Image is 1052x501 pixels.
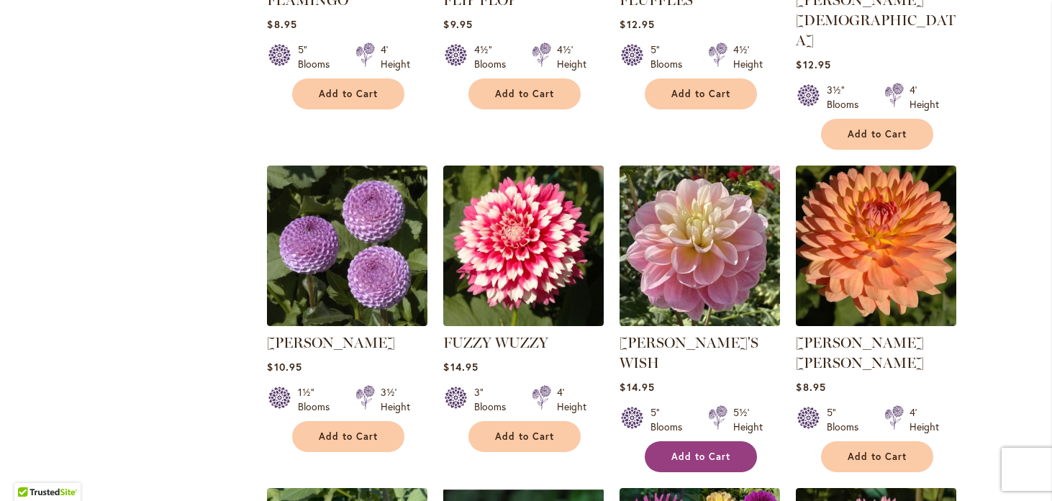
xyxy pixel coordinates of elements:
a: FRANK HOLMES [267,315,427,329]
span: Add to Cart [848,451,907,463]
div: 1½" Blooms [298,385,338,414]
button: Add to Cart [468,78,581,109]
a: [PERSON_NAME]'S WISH [620,334,758,371]
img: GABRIELLE MARIE [796,166,956,326]
div: 4' Height [910,405,939,434]
img: FUZZY WUZZY [443,166,604,326]
div: 5" Blooms [650,405,691,434]
div: 4½' Height [557,42,586,71]
button: Add to Cart [645,78,757,109]
div: 5" Blooms [298,42,338,71]
div: 3½' Height [381,385,410,414]
a: FUZZY WUZZY [443,315,604,329]
button: Add to Cart [821,441,933,472]
span: Add to Cart [319,430,378,443]
div: 5" Blooms [650,42,691,71]
a: [PERSON_NAME] [267,334,395,351]
span: Add to Cart [848,128,907,140]
span: $10.95 [267,360,301,374]
span: Add to Cart [671,451,730,463]
a: [PERSON_NAME] [PERSON_NAME] [796,334,924,371]
div: 5½' Height [733,405,763,434]
span: $8.95 [796,380,825,394]
div: 4' Height [381,42,410,71]
span: Add to Cart [495,430,554,443]
a: Gabbie's Wish [620,315,780,329]
img: Gabbie's Wish [620,166,780,326]
img: FRANK HOLMES [267,166,427,326]
button: Add to Cart [292,421,404,452]
button: Add to Cart [645,441,757,472]
span: Add to Cart [495,88,554,100]
button: Add to Cart [292,78,404,109]
div: 5" Blooms [827,405,867,434]
span: $14.95 [443,360,478,374]
span: $14.95 [620,380,654,394]
span: Add to Cart [671,88,730,100]
button: Add to Cart [468,421,581,452]
span: $9.95 [443,17,472,31]
div: 3½" Blooms [827,83,867,112]
a: GABRIELLE MARIE [796,315,956,329]
div: 4' Height [910,83,939,112]
button: Add to Cart [821,119,933,150]
span: Add to Cart [319,88,378,100]
span: $8.95 [267,17,296,31]
div: 3" Blooms [474,385,514,414]
span: $12.95 [620,17,654,31]
span: $12.95 [796,58,830,71]
iframe: Launch Accessibility Center [11,450,51,490]
div: 4½' Height [733,42,763,71]
a: FUZZY WUZZY [443,334,548,351]
div: 4½" Blooms [474,42,514,71]
div: 4' Height [557,385,586,414]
